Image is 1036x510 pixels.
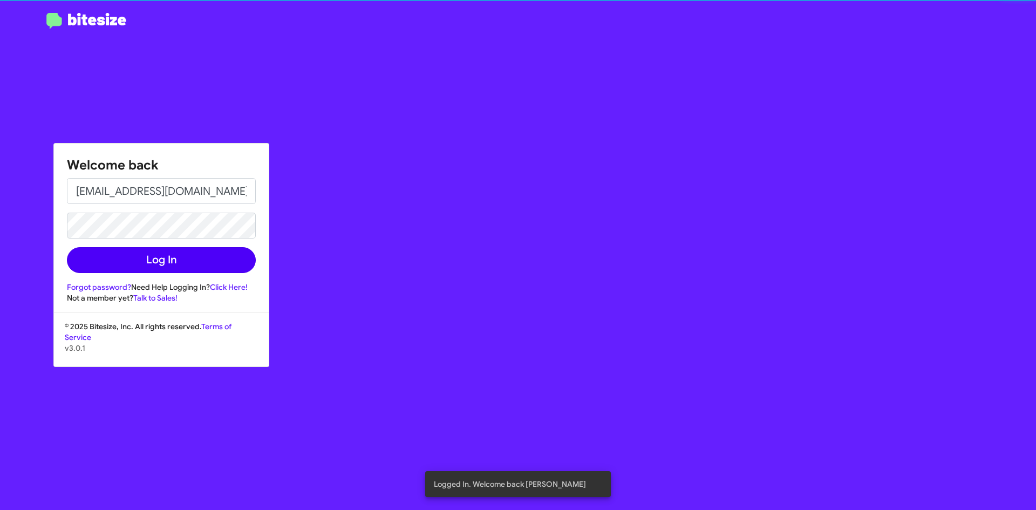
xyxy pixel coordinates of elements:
button: Log In [67,247,256,273]
div: © 2025 Bitesize, Inc. All rights reserved. [54,321,269,366]
a: Forgot password? [67,282,131,292]
div: Not a member yet? [67,293,256,303]
h1: Welcome back [67,157,256,174]
span: Logged In. Welcome back [PERSON_NAME] [434,479,586,489]
a: Talk to Sales! [133,293,178,303]
input: Email address [67,178,256,204]
div: Need Help Logging In? [67,282,256,293]
a: Click Here! [210,282,248,292]
p: v3.0.1 [65,343,258,353]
